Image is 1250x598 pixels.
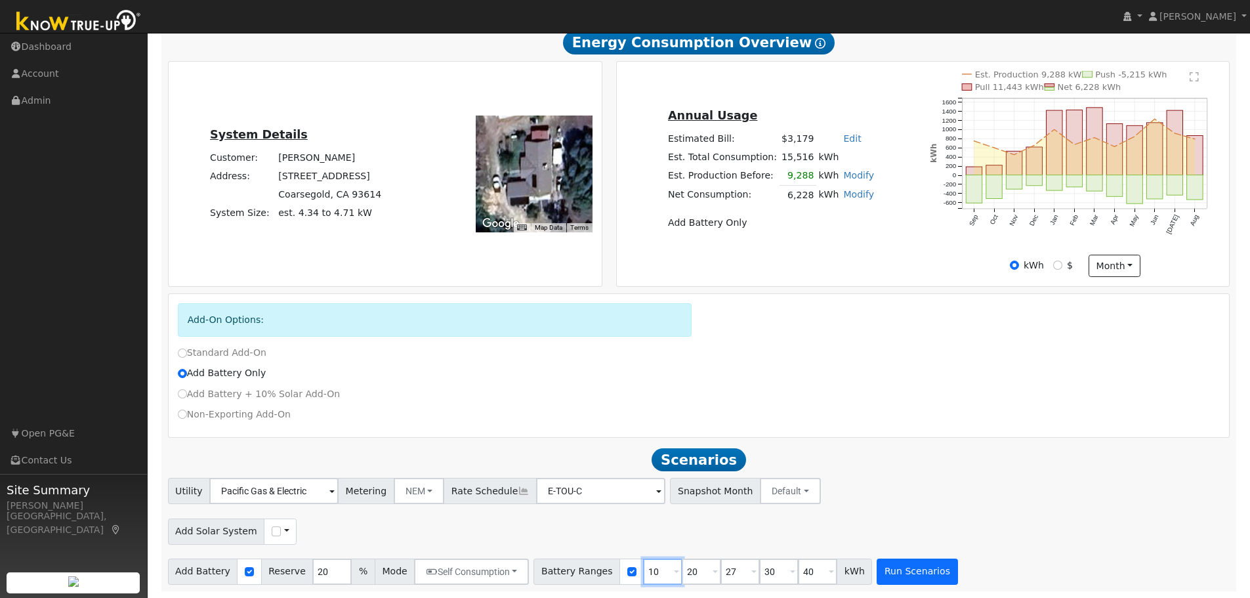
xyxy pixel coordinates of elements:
td: Customer: [208,148,276,167]
input: Add Battery + 10% Solar Add-On [178,389,187,398]
circle: onclick="" [1093,137,1096,139]
button: NEM [394,478,445,504]
td: kWh [816,148,877,167]
span: Energy Consumption Overview [563,31,835,54]
img: retrieve [68,576,79,587]
rect: onclick="" [1047,175,1062,191]
a: Edit [843,133,861,144]
rect: onclick="" [986,165,1002,175]
u: Annual Usage [668,109,757,122]
a: Map [110,524,122,535]
text: Net 6,228 kWh [1058,82,1121,92]
text: Feb [1068,213,1079,226]
button: Run Scenarios [877,559,957,585]
img: Google [479,215,522,232]
text: 0 [953,171,957,179]
text: Dec [1028,213,1039,227]
text: Jun [1149,213,1160,226]
rect: onclick="" [1187,175,1203,200]
a: Modify [843,170,874,181]
label: Non-Exporting Add-On [178,408,291,421]
text: 400 [946,153,957,160]
rect: onclick="" [1107,124,1123,175]
text: 800 [946,135,957,142]
text: Nov [1008,213,1019,227]
rect: onclick="" [966,175,982,203]
text: Mar [1089,213,1100,227]
span: Mode [375,559,415,585]
rect: onclick="" [1167,175,1182,196]
div: Add-On Options: [178,303,692,337]
rect: onclick="" [986,175,1002,199]
label: kWh [1024,259,1044,272]
span: % [351,559,375,585]
rect: onclick="" [1107,175,1123,197]
button: Self Consumption [414,559,529,585]
div: [PERSON_NAME] [7,499,140,513]
rect: onclick="" [1127,125,1142,175]
td: 9,288 [780,167,816,186]
span: kWh [837,559,872,585]
text: Sep [968,213,980,227]
a: Modify [843,189,874,200]
td: kWh [816,186,841,205]
rect: onclick="" [1066,175,1082,187]
text: Pull 11,443 kWh [975,82,1044,92]
span: Metering [338,478,394,504]
input: Standard Add-On [178,349,187,358]
td: Est. Total Consumption: [665,148,779,167]
label: Standard Add-On [178,346,266,360]
circle: onclick="" [993,146,995,149]
td: kWh [816,167,841,186]
text: 1600 [942,98,957,106]
text:  [1190,72,1199,82]
text: -400 [944,190,957,197]
td: 15,516 [780,148,816,167]
rect: onclick="" [1047,110,1062,175]
circle: onclick="" [1134,135,1136,138]
td: Est. Production Before: [665,167,779,186]
text: 600 [946,144,957,151]
text: 1400 [942,108,957,115]
text: kWh [929,144,938,163]
input: Add Battery Only [178,369,187,378]
span: Utility [168,478,211,504]
td: Address: [208,167,276,185]
img: Know True-Up [10,7,148,37]
u: System Details [210,128,308,141]
circle: onclick="" [1174,132,1177,135]
rect: onclick="" [1167,110,1182,175]
span: Battery Ranges [533,559,620,585]
button: Default [760,478,821,504]
input: Select a Utility [209,478,339,504]
text: -600 [944,199,957,206]
circle: onclick="" [1154,117,1156,120]
span: [PERSON_NAME] [1159,11,1236,22]
rect: onclick="" [1007,151,1022,175]
circle: onclick="" [1114,145,1116,148]
circle: onclick="" [1013,154,1016,156]
text: 1000 [942,126,957,133]
span: Reserve [261,559,314,585]
button: Map Data [535,223,562,232]
text: Oct [989,213,1000,226]
circle: onclick="" [973,140,976,142]
circle: onclick="" [1073,143,1076,146]
circle: onclick="" [1033,144,1036,146]
text: 200 [946,162,957,169]
td: Coarsegold, CA 93614 [276,186,384,204]
td: $3,179 [780,130,816,148]
rect: onclick="" [966,167,982,175]
td: 6,228 [780,186,816,205]
rect: onclick="" [1187,136,1203,175]
a: Terms (opens in new tab) [570,224,589,231]
text: 1200 [942,117,957,124]
span: Rate Schedule [444,478,537,504]
button: month [1089,255,1140,277]
text: May [1129,213,1140,228]
span: Scenarios [652,448,745,472]
div: [GEOGRAPHIC_DATA], [GEOGRAPHIC_DATA] [7,509,140,537]
rect: onclick="" [1007,175,1022,190]
rect: onclick="" [1147,123,1163,175]
rect: onclick="" [1026,147,1042,175]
